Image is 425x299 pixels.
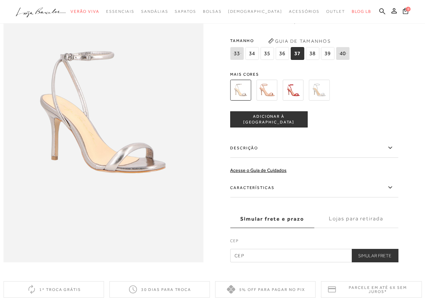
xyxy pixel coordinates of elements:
[260,47,274,60] span: 35
[175,5,196,18] a: noSubCategoriesText
[230,249,398,262] input: CEP
[314,210,398,228] label: Lojas para retirada
[336,47,349,60] span: 40
[309,80,330,101] img: SANDÁLIA SALTO ALTO METALIZADA PRATA
[230,178,398,197] label: Características
[203,9,222,14] span: Bolsas
[215,281,316,298] div: 5% off para pagar no PIX
[230,138,398,158] label: Descrição
[109,281,210,298] div: 30 dias para troca
[230,114,307,125] span: ADICIONAR À [GEOGRAPHIC_DATA]
[71,5,99,18] a: noSubCategoriesText
[352,9,371,14] span: BLOG LB
[228,5,282,18] a: noSubCategoriesText
[352,5,371,18] a: BLOG LB
[256,80,277,101] img: SANDÁLIA DE SALTO ALTO FINO EM VERNIZ BEGE
[351,249,398,262] button: Simular Frete
[230,238,398,247] label: CEP
[175,9,196,14] span: Sapatos
[3,281,104,298] div: 1ª troca grátis
[321,47,334,60] span: 39
[106,9,134,14] span: Essenciais
[230,111,307,127] button: ADICIONAR À [GEOGRAPHIC_DATA]
[326,9,345,14] span: Outlet
[275,47,289,60] span: 36
[230,72,398,76] span: Mais cores
[406,7,411,11] span: 0
[230,80,251,101] img: SANDÁLIA DE SALTO ALTO FINO EM METALIZADO CHUMBO
[321,281,422,298] div: Parcele em até 6x sem juros*
[245,47,259,60] span: 34
[291,47,304,60] span: 37
[283,80,303,101] img: SANDÁLIA DE SALTO ALTO FINO EM VERNIZ PIMENTA
[230,47,244,60] span: 33
[326,5,345,18] a: noSubCategoriesText
[228,9,282,14] span: [DEMOGRAPHIC_DATA]
[106,5,134,18] a: noSubCategoriesText
[71,9,99,14] span: Verão Viva
[266,36,333,46] button: Guia de Tamanhos
[289,5,320,18] a: noSubCategoriesText
[230,167,287,173] a: Acesse o Guia de Cuidados
[401,7,410,16] button: 0
[141,5,168,18] a: noSubCategoriesText
[306,47,319,60] span: 38
[289,9,320,14] span: Acessórios
[203,5,222,18] a: noSubCategoriesText
[230,36,351,46] span: Tamanho
[230,210,314,228] label: Simular frete e prazo
[141,9,168,14] span: Sandálias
